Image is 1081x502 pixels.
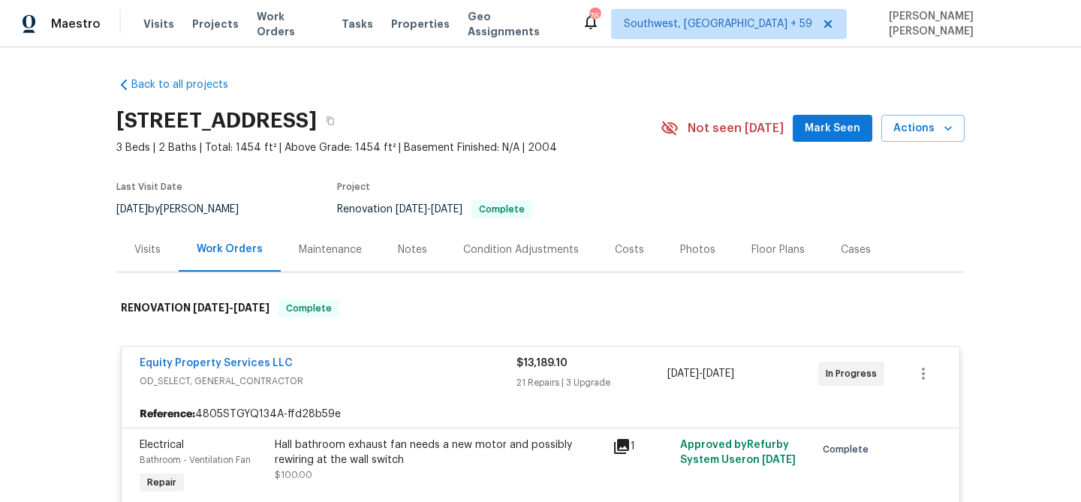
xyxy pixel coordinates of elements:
span: Properties [391,17,450,32]
span: In Progress [826,366,883,381]
span: [DATE] [233,302,269,313]
div: Work Orders [197,242,263,257]
span: [DATE] [396,204,427,215]
span: Visits [143,17,174,32]
div: Condition Adjustments [463,242,579,257]
span: 3 Beds | 2 Baths | Total: 1454 ft² | Above Grade: 1454 ft² | Basement Finished: N/A | 2004 [116,140,661,155]
span: Projects [192,17,239,32]
div: 763 [589,9,600,24]
div: Notes [398,242,427,257]
span: [DATE] [703,368,734,379]
span: Work Orders [257,9,324,39]
h6: RENOVATION [121,299,269,317]
span: - [193,302,269,313]
a: Equity Property Services LLC [140,358,293,368]
span: [DATE] [116,204,148,215]
div: 4805STGYQ134A-ffd28b59e [122,401,959,428]
span: Renovation [337,204,532,215]
div: Cases [841,242,871,257]
div: RENOVATION [DATE]-[DATE]Complete [116,284,965,332]
b: Reference: [140,407,195,422]
span: Electrical [140,440,184,450]
span: Repair [141,475,182,490]
button: Mark Seen [793,115,872,143]
span: Project [337,182,370,191]
div: 1 [613,437,671,455]
span: Actions [893,119,953,138]
button: Copy Address [317,107,344,134]
div: Visits [134,242,161,257]
div: Hall bathroom exhaust fan needs a new motor and possibly rewiring at the wall switch [275,437,604,467]
button: Actions [881,115,965,143]
div: Floor Plans [751,242,805,257]
span: [DATE] [667,368,699,379]
a: Back to all projects [116,77,260,92]
span: Bathroom - Ventilation Fan [140,455,251,464]
span: Approved by Refurby System User on [680,440,796,465]
span: Southwest, [GEOGRAPHIC_DATA] + 59 [624,17,812,32]
span: OD_SELECT, GENERAL_CONTRACTOR [140,374,516,389]
div: Photos [680,242,715,257]
span: Tasks [342,19,373,29]
div: by [PERSON_NAME] [116,200,257,218]
span: Geo Assignments [468,9,564,39]
span: $13,189.10 [516,358,568,368]
span: Maestro [51,17,101,32]
div: Costs [615,242,644,257]
h2: [STREET_ADDRESS] [116,113,317,128]
span: - [667,366,734,381]
span: [DATE] [431,204,462,215]
span: [PERSON_NAME] [PERSON_NAME] [883,9,1058,39]
span: Not seen [DATE] [688,121,784,136]
span: Complete [823,442,875,457]
div: Maintenance [299,242,362,257]
span: $100.00 [275,470,312,479]
span: [DATE] [762,455,796,465]
span: - [396,204,462,215]
span: Complete [280,301,338,316]
span: Complete [473,205,531,214]
span: [DATE] [193,302,229,313]
span: Mark Seen [805,119,860,138]
span: Last Visit Date [116,182,182,191]
div: 21 Repairs | 3 Upgrade [516,375,667,390]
